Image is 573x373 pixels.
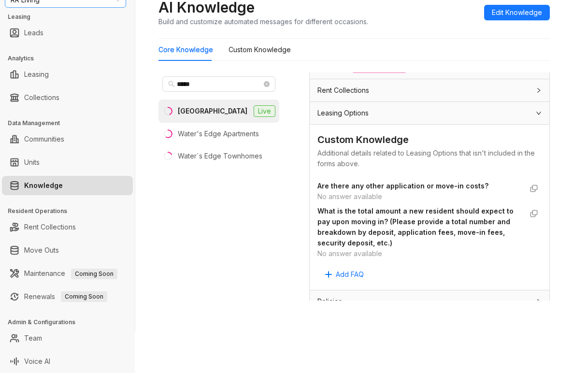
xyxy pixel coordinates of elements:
[178,106,247,116] div: [GEOGRAPHIC_DATA]
[264,81,270,87] span: close-circle
[178,129,259,139] div: Water's Edge Apartments
[24,65,49,84] a: Leasing
[24,241,59,260] a: Move Outs
[317,85,369,96] span: Rent Collections
[317,248,522,259] div: No answer available
[484,5,550,20] button: Edit Knowledge
[24,153,40,172] a: Units
[2,153,133,172] li: Units
[2,329,133,348] li: Team
[2,352,133,371] li: Voice AI
[8,119,135,128] h3: Data Management
[61,291,107,302] span: Coming Soon
[2,23,133,43] li: Leads
[8,13,135,21] h3: Leasing
[2,217,133,237] li: Rent Collections
[536,87,542,93] span: collapsed
[24,352,50,371] a: Voice AI
[24,217,76,237] a: Rent Collections
[2,241,133,260] li: Move Outs
[24,329,42,348] a: Team
[336,269,364,280] span: Add FAQ
[24,23,43,43] a: Leads
[2,264,133,283] li: Maintenance
[2,65,133,84] li: Leasing
[310,102,549,124] div: Leasing Options
[2,176,133,195] li: Knowledge
[317,108,369,118] span: Leasing Options
[254,105,275,117] span: Live
[536,299,542,304] span: collapsed
[178,151,262,161] div: Water`s Edge Townhomes
[2,287,133,306] li: Renewals
[24,287,107,306] a: RenewalsComing Soon
[8,318,135,327] h3: Admin & Configurations
[536,110,542,116] span: expanded
[310,79,549,101] div: Rent Collections
[492,7,542,18] span: Edit Knowledge
[2,129,133,149] li: Communities
[229,44,291,55] div: Custom Knowledge
[24,88,59,107] a: Collections
[317,182,488,190] strong: Are there any other application or move-in costs?
[317,296,342,307] span: Policies
[8,207,135,215] h3: Resident Operations
[8,54,135,63] h3: Analytics
[24,129,64,149] a: Communities
[310,290,549,313] div: Policies
[158,16,368,27] div: Build and customize automated messages for different occasions.
[24,176,63,195] a: Knowledge
[317,148,542,169] div: Additional details related to Leasing Options that isn't included in the forms above.
[317,132,542,147] div: Custom Knowledge
[317,191,522,202] div: No answer available
[317,207,514,247] strong: What is the total amount a new resident should expect to pay upon moving in? (Please provide a to...
[317,267,372,282] button: Add FAQ
[71,269,117,279] span: Coming Soon
[158,44,213,55] div: Core Knowledge
[168,81,175,87] span: search
[2,88,133,107] li: Collections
